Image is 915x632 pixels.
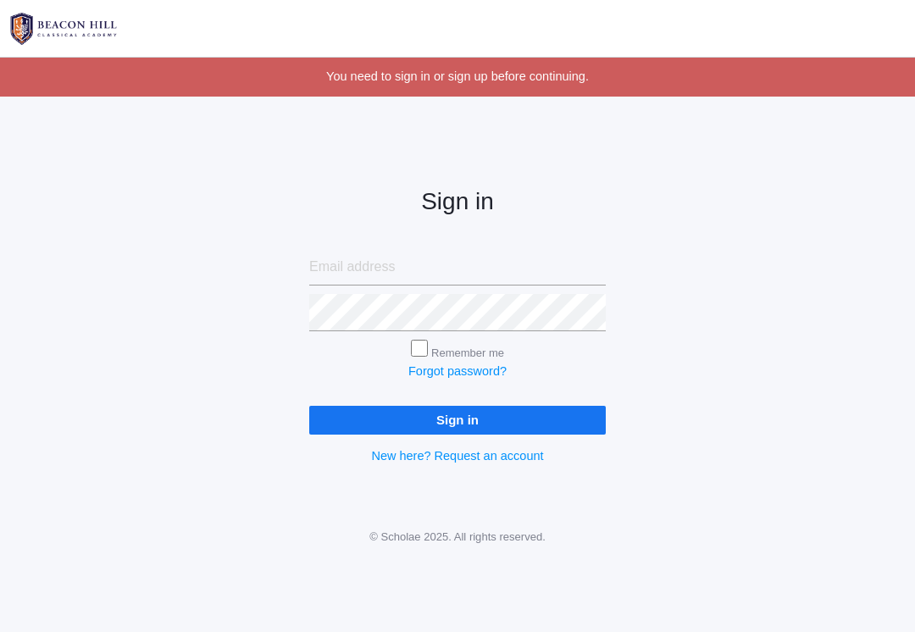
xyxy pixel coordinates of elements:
a: Forgot password? [408,364,507,378]
a: New here? Request an account [371,449,543,463]
h2: Sign in [309,189,606,215]
input: Email address [309,249,606,286]
label: Remember me [431,346,504,359]
input: Sign in [309,406,606,434]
